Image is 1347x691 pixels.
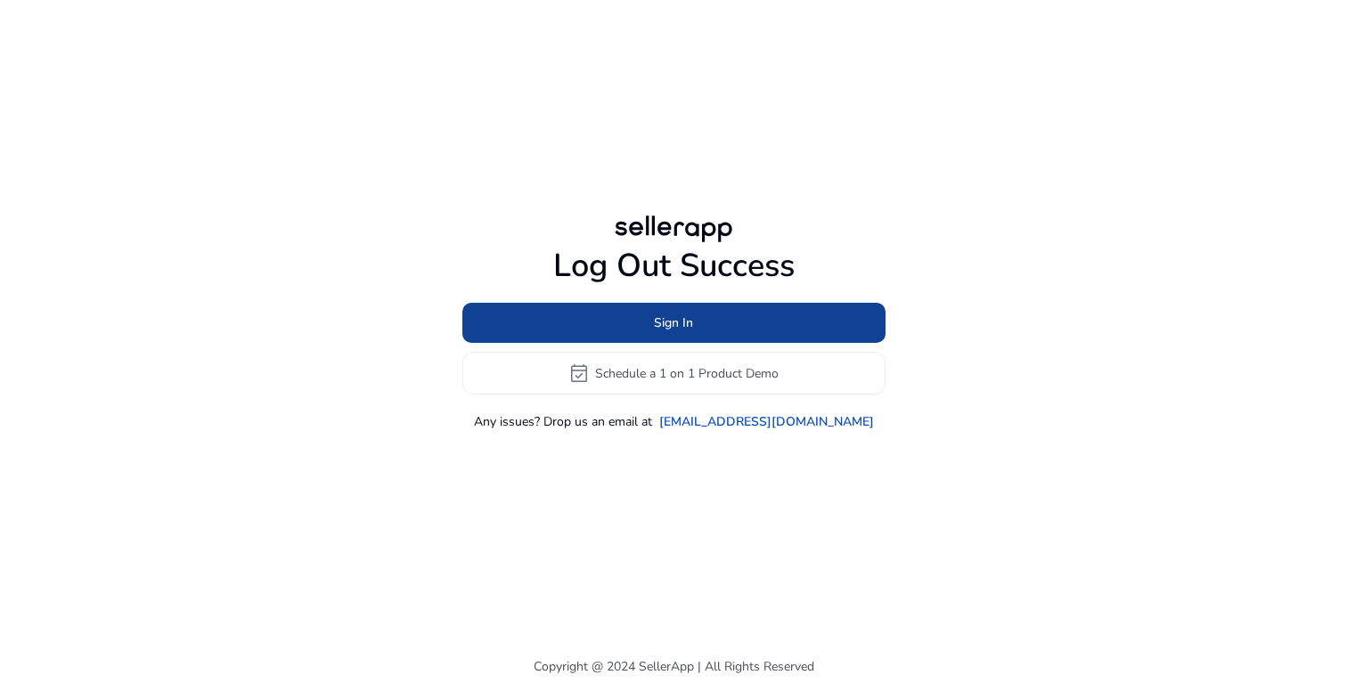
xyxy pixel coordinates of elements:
h1: Log Out Success [462,247,886,285]
span: Sign In [654,313,693,332]
span: event_available [568,362,590,384]
p: Any issues? Drop us an email at [474,412,652,431]
a: [EMAIL_ADDRESS][DOMAIN_NAME] [659,412,874,431]
button: Sign In [462,303,886,343]
button: event_availableSchedule a 1 on 1 Product Demo [462,352,886,394]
